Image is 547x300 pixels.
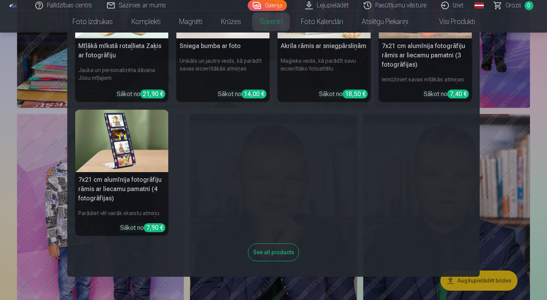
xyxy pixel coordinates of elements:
[379,38,472,72] h5: 7x21 cm alumīnija fotogrāfiju rāmis ar liecamu pamatni (3 fotogrāfijas)
[176,38,270,54] h5: Sniega bumba ar foto
[250,11,292,33] a: Suvenīri
[352,11,418,33] a: Atslēgu piekariņi
[418,11,484,33] a: Visi produkti
[242,90,267,98] div: 14,00 €
[212,11,250,33] a: Krūzes
[343,90,368,98] div: 18,50 €
[248,243,299,261] div: See all products
[144,223,166,232] div: 7,90 €
[176,54,270,86] h6: Unikāls un jautrs veids, kā parādīt savas iecienītākās atmiņas
[140,90,166,98] div: 21,90 €
[75,206,169,220] h6: Parādiet vēl vairāk skaistu atmiņu
[278,54,371,86] h6: Maģisks veids, kā parādīt savu iecienītāko fotoattēlu
[75,172,169,206] h5: 7x21 cm alumīnija fotogrāfiju rāmis ar liecamu pamatni (4 fotogrāfijas)
[447,90,469,98] div: 7,40 €
[424,90,469,99] div: Sākot no
[218,90,267,99] div: Sākot no
[117,90,166,99] div: Sākot no
[506,1,521,10] span: Grozs
[75,110,169,236] a: 7x21 cm alumīnija fotogrāfiju rāmis ar liecamu pamatni (4 fotogrāfijas)7x21 cm alumīnija fotogrāf...
[75,38,169,63] h5: Mīļākā mīkstā rotaļlieta Zaķis ar fotogrāfiju
[75,110,169,172] img: 7x21 cm alumīnija fotogrāfiju rāmis ar liecamu pamatni (4 fotogrāfijas)
[9,3,18,8] img: /fa1
[63,11,122,33] a: Foto izdrukas
[170,11,212,33] a: Magnēti
[248,248,299,256] a: See all products
[525,1,533,10] span: 0
[379,72,472,86] h6: Iemūžiniet savas mīļākās atmiņas
[75,63,169,86] h6: Jauka un personalizēta dāvana Jūsu mīļajiem
[278,38,371,54] h5: Akrila rāmis ar sniegpārsliņām
[292,11,352,33] a: Foto kalendāri
[122,11,170,33] a: Komplekti
[319,90,368,99] div: Sākot no
[120,223,166,233] div: Sākot no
